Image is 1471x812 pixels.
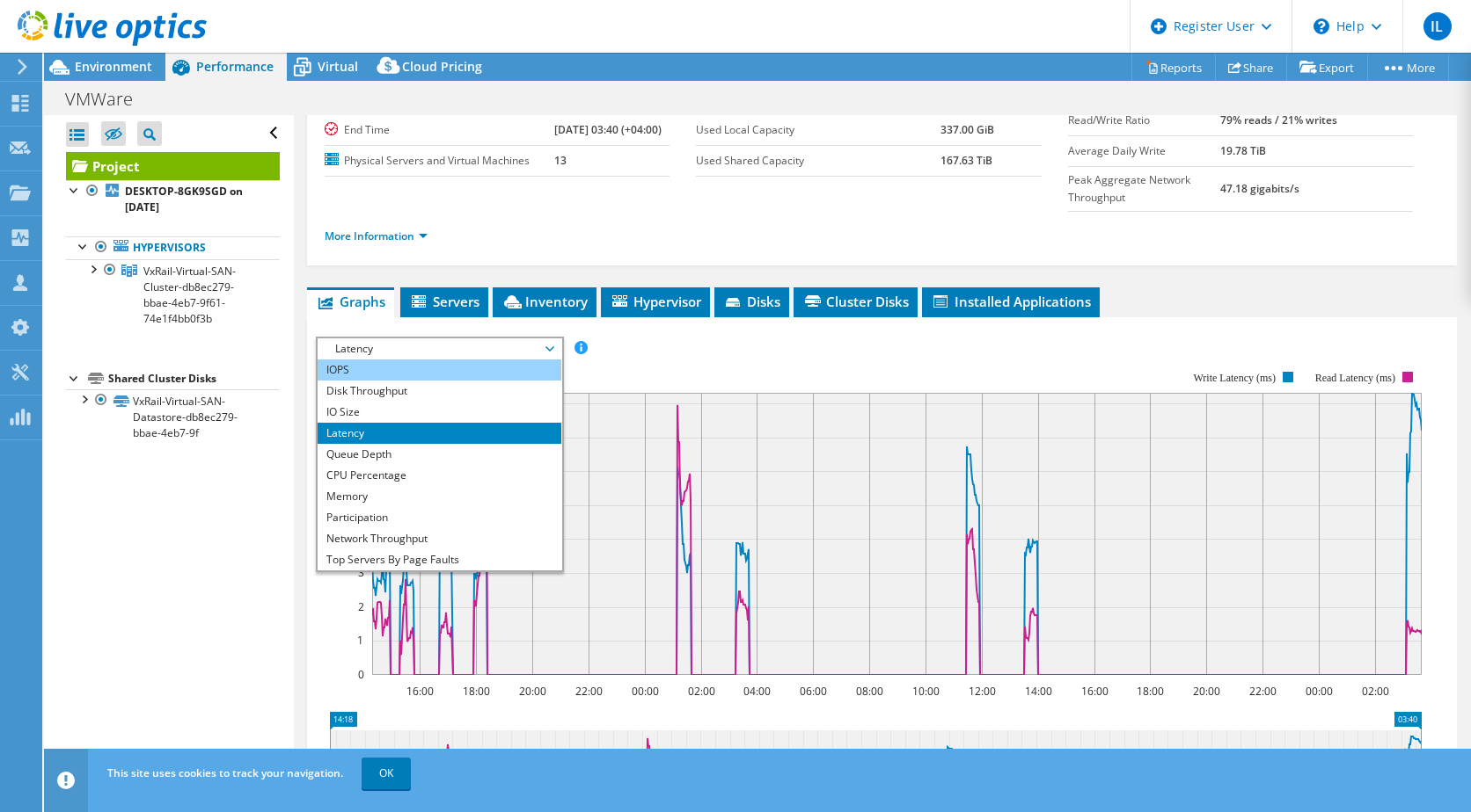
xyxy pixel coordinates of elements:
label: Used Local Capacity [696,121,940,139]
text: 08:00 [855,684,882,699]
a: More Information [325,228,428,243]
li: Participation [318,507,561,528]
text: 0 [358,667,364,682]
label: Peak Aggregate Network Throughput [1068,171,1221,207]
a: More [1367,54,1449,81]
b: 337.00 GiB [940,122,994,137]
span: Virtual [318,58,358,75]
label: Average Daily Write [1068,142,1221,160]
span: Environment [75,58,152,75]
span: Cloud Pricing [402,58,482,75]
text: 20:00 [518,684,545,699]
span: Performance [196,58,274,75]
b: DESKTOP-8GK9SGD on [DATE] [125,184,243,214]
text: Read Latency (ms) [1315,372,1395,384]
span: VxRail-Virtual-SAN-Cluster-db8ec279-bbae-4eb7-9f61-74e1f4bb0f3b [143,264,236,326]
span: Cluster Disks [802,293,909,310]
a: DESKTOP-8GK9SGD on [DATE] [66,180,280,219]
text: 00:00 [1305,684,1332,699]
span: Graphs [316,293,385,310]
text: 18:00 [462,684,489,699]
b: 167.63 TiB [940,153,992,168]
b: [DATE] 03:40 (+04:00) [554,122,662,137]
li: Network Throughput [318,528,561,549]
text: 16:00 [1080,684,1108,699]
li: IOPS [318,359,561,381]
li: Queue Depth [318,444,561,465]
a: Reports [1131,54,1216,81]
li: Latency [318,423,561,444]
span: Disks [723,293,780,310]
span: Installed Applications [931,293,1091,310]
span: Inventory [501,293,588,310]
text: 20:00 [1192,684,1219,699]
text: 22:00 [574,684,602,699]
label: Used Shared Capacity [696,152,940,170]
label: End Time [325,121,554,139]
text: 18:00 [1136,684,1163,699]
b: 79% reads / 21% writes [1220,112,1337,127]
li: Memory [318,486,561,507]
a: OK [362,758,411,789]
label: Physical Servers and Virtual Machines [325,152,554,170]
label: Read/Write Ratio [1068,112,1221,129]
text: 02:00 [687,684,714,699]
text: 12:00 [968,684,995,699]
span: IL [1423,12,1452,40]
a: VxRail-Virtual-SAN-Cluster-db8ec279-bbae-4eb7-9f61-74e1f4bb0f3b [66,259,280,330]
text: 1 [357,633,363,648]
b: 13 [554,153,567,168]
li: Top Servers By Page Faults [318,549,561,570]
span: This site uses cookies to track your navigation. [107,765,343,780]
span: Servers [409,293,479,310]
li: CPU Percentage [318,465,561,486]
text: 00:00 [631,684,658,699]
text: 04:00 [743,684,770,699]
svg: \n [1314,18,1329,34]
a: Share [1215,54,1287,81]
text: 16:00 [406,684,433,699]
text: 02:00 [1361,684,1388,699]
text: 2 [358,599,364,614]
li: Disk Throughput [318,381,561,402]
text: 10:00 [911,684,939,699]
span: Latency [326,338,553,359]
h1: VMWare [57,90,160,109]
a: Export [1286,54,1368,81]
div: Shared Cluster Disks [108,368,280,389]
a: VxRail-Virtual-SAN-Datastore-db8ec279-bbae-4eb7-9f [66,389,280,444]
a: Project [66,152,280,180]
span: Hypervisor [610,293,701,310]
text: 14:00 [1024,684,1051,699]
text: Write Latency (ms) [1193,372,1275,384]
text: 22:00 [1248,684,1276,699]
text: 06:00 [799,684,826,699]
a: Hypervisors [66,236,280,259]
b: 19.78 TiB [1220,143,1266,158]
b: 47.18 gigabits/s [1220,181,1299,196]
text: 3 [358,565,364,580]
li: IO Size [318,402,561,423]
